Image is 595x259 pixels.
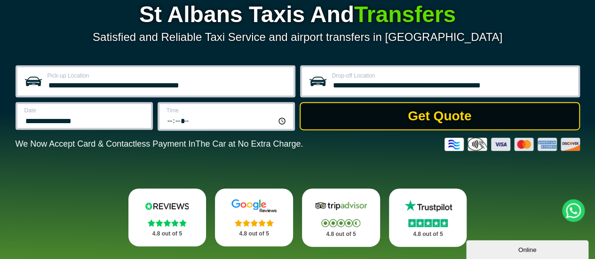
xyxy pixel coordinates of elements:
[225,228,283,240] p: 4.8 out of 5
[354,2,456,27] span: Transfers
[313,199,369,213] img: Tripadvisor
[16,139,303,149] p: We Now Accept Card & Contactless Payment In
[167,108,287,113] label: Time
[444,138,580,151] img: Credit And Debit Cards
[195,139,303,149] span: The Car at No Extra Charge.
[321,219,360,227] img: Stars
[399,228,457,240] p: 4.8 out of 5
[312,228,370,240] p: 4.8 out of 5
[139,199,195,213] img: Reviews.io
[300,102,580,130] button: Get Quote
[235,219,274,227] img: Stars
[48,73,288,78] label: Pick-up Location
[139,228,196,240] p: 4.8 out of 5
[215,188,293,246] a: Google Stars 4.8 out of 5
[128,188,206,246] a: Reviews.io Stars 4.8 out of 5
[16,31,580,44] p: Satisfied and Reliable Taxi Service and airport transfers in [GEOGRAPHIC_DATA]
[16,3,580,26] h1: St Albans Taxis And
[332,73,572,78] label: Drop-off Location
[226,199,282,213] img: Google
[408,219,448,227] img: Stars
[400,199,456,213] img: Trustpilot
[302,188,380,247] a: Tripadvisor Stars 4.8 out of 5
[389,188,467,247] a: Trustpilot Stars 4.8 out of 5
[466,238,590,259] iframe: chat widget
[24,108,145,113] label: Date
[148,219,187,227] img: Stars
